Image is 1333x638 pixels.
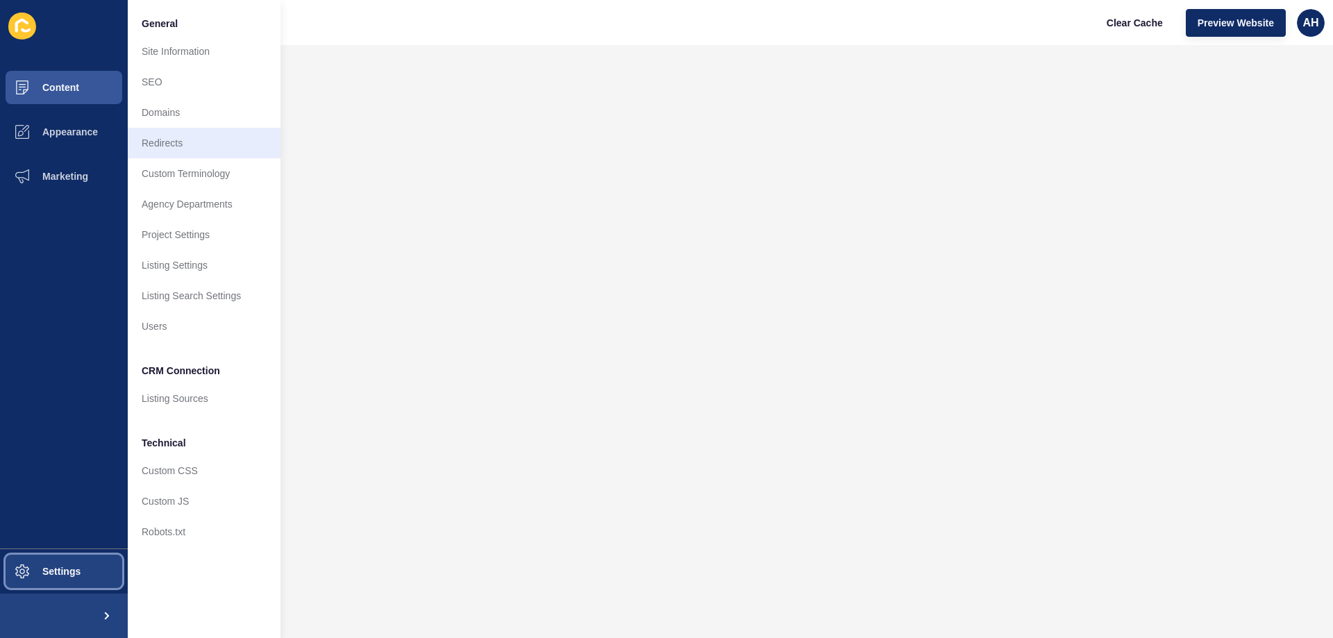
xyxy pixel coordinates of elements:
a: Project Settings [128,219,280,250]
a: Redirects [128,128,280,158]
span: AH [1302,16,1318,30]
a: SEO [128,67,280,97]
a: Users [128,311,280,342]
button: Clear Cache [1095,9,1175,37]
span: Technical [142,436,186,450]
a: Custom Terminology [128,158,280,189]
a: Custom CSS [128,455,280,486]
a: Listing Settings [128,250,280,280]
a: Domains [128,97,280,128]
span: Clear Cache [1107,16,1163,30]
button: Preview Website [1186,9,1286,37]
span: Preview Website [1198,16,1274,30]
a: Site Information [128,36,280,67]
span: CRM Connection [142,364,220,378]
a: Listing Search Settings [128,280,280,311]
a: Listing Sources [128,383,280,414]
a: Custom JS [128,486,280,517]
a: Robots.txt [128,517,280,547]
span: General [142,17,178,31]
a: Agency Departments [128,189,280,219]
